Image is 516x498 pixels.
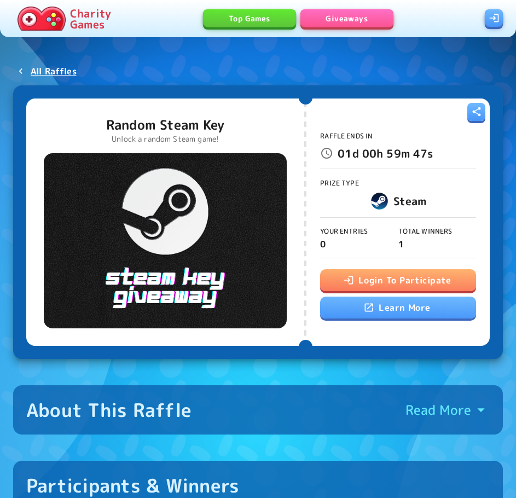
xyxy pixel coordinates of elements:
[398,227,453,236] span: Total Winners
[13,61,81,81] a: All Raffles
[320,227,368,236] span: Your Entries
[13,385,503,435] button: About This RaffleRead More
[320,269,476,291] button: Login To Participate
[203,9,296,27] a: Top Games
[70,8,111,30] p: Charity Games
[320,238,398,251] p: 0
[398,238,476,251] p: 1
[393,192,426,210] h6: Steam
[18,7,66,31] img: Charity.Games
[320,131,373,141] span: Raffle Ends In
[44,153,287,328] img: Random Steam Key
[106,116,224,134] p: Random Steam Key
[405,401,471,419] p: Read More
[31,65,77,78] p: All Raffles
[26,398,192,421] div: About This Raffle
[106,134,224,144] p: Unlock a random Steam game!
[300,9,393,27] a: Giveaways
[26,474,240,497] div: Participants & Winners
[320,297,476,319] a: Learn More
[13,4,115,33] a: Charity Games
[338,144,433,162] p: 01d 00h 59m 47s
[320,178,359,188] span: Prize Type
